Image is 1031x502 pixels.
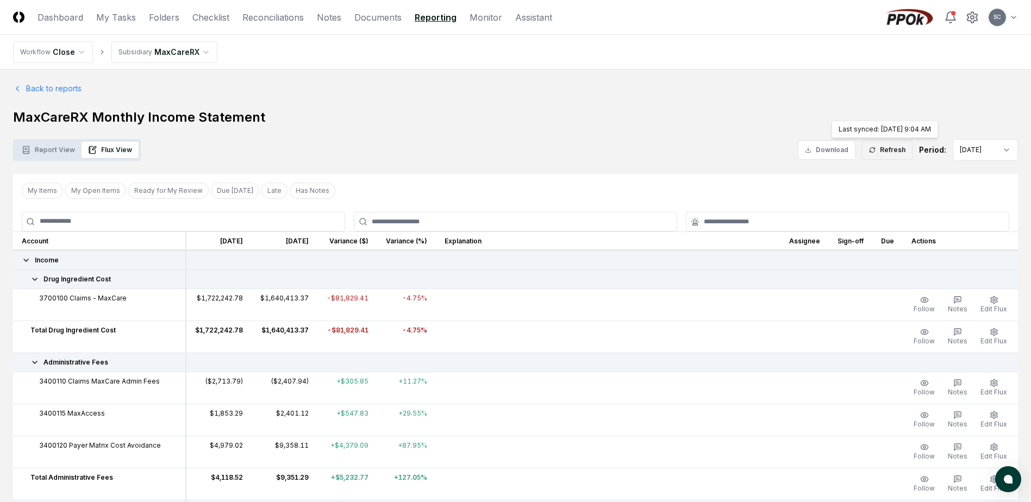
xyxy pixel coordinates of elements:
button: Download [798,140,855,160]
td: $1,640,413.37 [252,321,317,353]
div: Workflow [20,47,51,57]
td: $1,640,413.37 [252,288,317,321]
button: Follow [911,376,937,399]
button: My Items [22,183,63,199]
td: ($2,407.94) [252,372,317,404]
button: Notes [946,376,970,399]
button: Has Notes [290,183,335,199]
a: Back to reports [13,83,82,94]
th: Account [13,231,186,250]
td: +87.95% [377,436,436,468]
td: ($2,713.79) [186,372,252,404]
span: 3700100 Claims - MaxCare [39,293,127,303]
a: Assistant [515,11,552,24]
td: -$81,829.41 [317,288,377,321]
span: 3400115 MaxAccess [39,409,105,418]
td: +11.27% [377,372,436,404]
td: +$4,379.09 [317,436,377,468]
span: Notes [948,388,967,396]
span: Edit Flux [980,452,1007,460]
td: -4.75% [377,288,436,321]
span: Notes [948,305,967,313]
button: Follow [911,441,937,463]
span: Notes [948,484,967,492]
button: Follow [911,473,937,495]
span: Follow [914,484,935,492]
td: +29.55% [377,404,436,436]
th: Actions [903,231,1018,250]
span: Follow [914,388,935,396]
span: Follow [914,452,935,460]
td: $2,401.12 [252,404,317,436]
button: Notes [946,409,970,431]
td: $9,351.29 [252,468,317,500]
th: [DATE] [186,231,252,250]
a: Folders [149,11,179,24]
a: Monitor [470,11,502,24]
th: Assignee [780,231,829,250]
button: My Open Items [65,183,126,199]
td: $1,722,242.78 [186,288,252,321]
img: PPOk logo [883,9,935,26]
a: My Tasks [96,11,136,24]
img: Logo [13,11,24,23]
span: Edit Flux [980,388,1007,396]
a: Notes [317,11,341,24]
nav: breadcrumb [13,41,217,63]
button: Edit Flux [978,441,1009,463]
a: Reconciliations [242,11,304,24]
span: Edit Flux [980,337,1007,345]
button: Follow [911,325,937,348]
td: +$5,232.77 [317,468,377,500]
td: $4,979.02 [186,436,252,468]
td: $1,722,242.78 [186,321,252,353]
span: SC [993,13,1001,21]
th: Variance (%) [377,231,436,250]
span: Notes [948,337,967,345]
div: Last synced: [DATE] 9:04 AM [832,121,938,138]
span: Follow [914,305,935,313]
button: Refresh [862,140,913,160]
span: Edit Flux [980,305,1007,313]
span: Edit Flux [980,484,1007,492]
span: Administrative Fees [43,357,108,367]
span: Total Drug Ingredient Cost [30,325,116,335]
a: Checklist [192,11,229,24]
button: Edit Flux [978,473,1009,495]
span: Drug Ingredient Cost [43,274,111,284]
td: $1,853.29 [186,404,252,436]
button: Edit Flux [978,409,1009,431]
td: $9,358.11 [252,436,317,468]
span: Notes [948,452,967,460]
span: Total Administrative Fees [30,473,113,482]
div: Period: [919,144,946,155]
span: Edit Flux [980,420,1007,428]
td: $4,118.52 [186,468,252,500]
button: Late [261,183,288,199]
button: Report View [15,142,82,158]
button: Due Today [211,183,259,199]
th: [DATE] [252,231,317,250]
button: Flux View [82,142,139,158]
button: Follow [911,409,937,431]
div: Subsidiary [118,47,152,57]
button: atlas-launcher [995,466,1021,492]
button: Follow [911,293,937,316]
span: Follow [914,420,935,428]
a: Reporting [415,11,457,24]
h1: MaxCareRX Monthly Income Statement [13,109,1018,126]
button: Notes [946,325,970,348]
td: -4.75% [377,321,436,353]
button: Edit Flux [978,376,1009,399]
td: +$547.83 [317,404,377,436]
span: Income [35,255,59,265]
span: Notes [948,420,967,428]
td: +$305.85 [317,372,377,404]
button: SC [988,8,1007,27]
button: Edit Flux [978,293,1009,316]
th: Sign-off [829,231,872,250]
button: Ready for My Review [128,183,209,199]
span: 3400120 Payer Matrix Cost Avoidance [39,441,161,450]
span: Follow [914,337,935,345]
td: -$81,829.41 [317,321,377,353]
